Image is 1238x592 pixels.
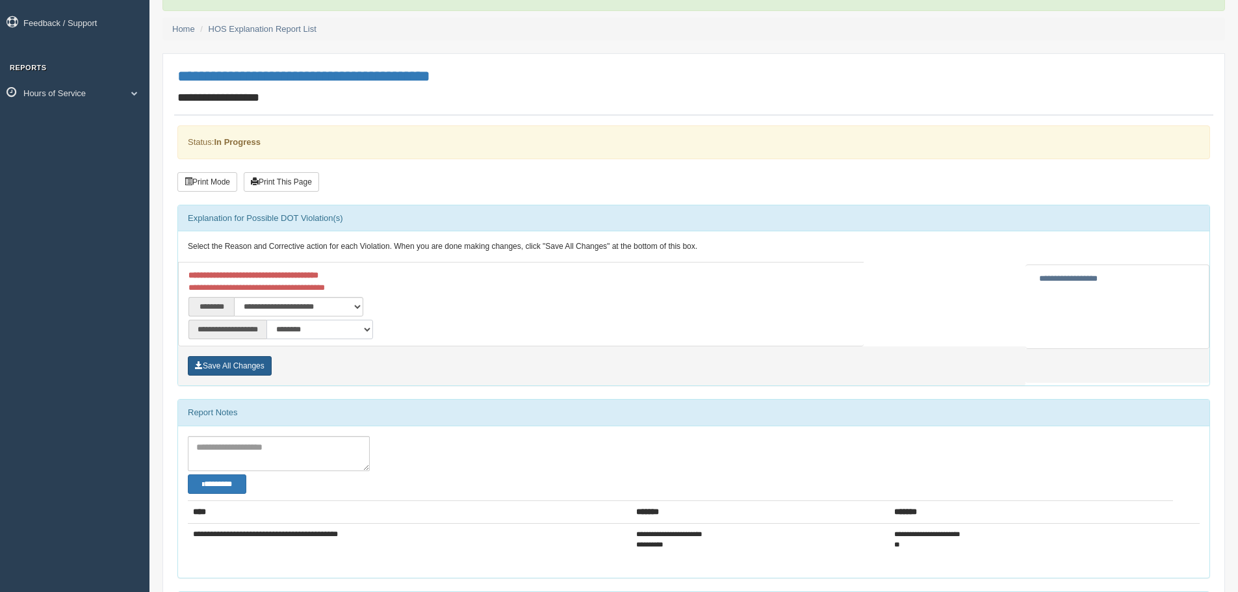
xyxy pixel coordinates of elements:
[209,24,316,34] a: HOS Explanation Report List
[188,356,272,376] button: Save
[214,137,261,147] strong: In Progress
[172,24,195,34] a: Home
[177,125,1210,159] div: Status:
[188,474,246,494] button: Change Filter Options
[244,172,319,192] button: Print This Page
[178,400,1209,426] div: Report Notes
[178,231,1209,263] div: Select the Reason and Corrective action for each Violation. When you are done making changes, cli...
[178,205,1209,231] div: Explanation for Possible DOT Violation(s)
[177,172,237,192] button: Print Mode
